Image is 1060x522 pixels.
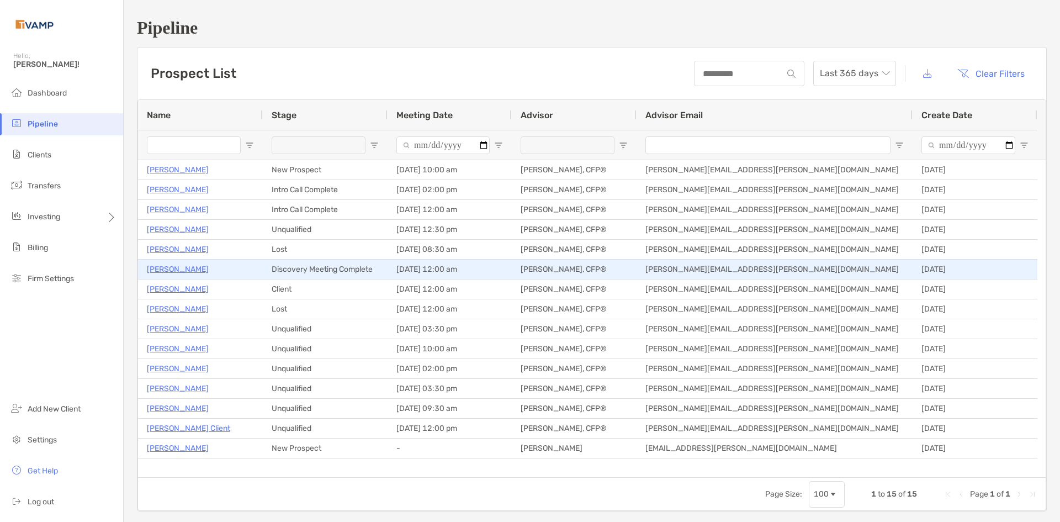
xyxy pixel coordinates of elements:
[913,280,1037,299] div: [DATE]
[637,339,913,358] div: [PERSON_NAME][EMAIL_ADDRESS][PERSON_NAME][DOMAIN_NAME]
[147,163,209,177] a: [PERSON_NAME]
[263,280,388,299] div: Client
[10,271,23,284] img: firm-settings icon
[913,240,1037,259] div: [DATE]
[151,66,236,81] h3: Prospect List
[512,379,637,398] div: [PERSON_NAME], CFP®
[637,359,913,378] div: [PERSON_NAME][EMAIL_ADDRESS][PERSON_NAME][DOMAIN_NAME]
[521,110,553,120] span: Advisor
[147,382,209,396] a: [PERSON_NAME]
[907,489,917,499] span: 15
[263,439,388,458] div: New Prospect
[10,494,23,508] img: logout icon
[147,203,209,217] p: [PERSON_NAME]
[913,339,1037,358] div: [DATE]
[1015,490,1024,499] div: Next Page
[512,160,637,180] div: [PERSON_NAME], CFP®
[10,209,23,223] img: investing icon
[147,262,209,276] p: [PERSON_NAME]
[263,359,388,378] div: Unqualified
[10,117,23,130] img: pipeline icon
[913,419,1037,438] div: [DATE]
[645,136,891,154] input: Advisor Email Filter Input
[913,260,1037,279] div: [DATE]
[147,421,230,435] a: [PERSON_NAME] Client
[147,136,241,154] input: Name Filter Input
[272,110,296,120] span: Stage
[512,339,637,358] div: [PERSON_NAME], CFP®
[388,359,512,378] div: [DATE] 02:00 pm
[787,70,796,78] img: input icon
[637,379,913,398] div: [PERSON_NAME][EMAIL_ADDRESS][PERSON_NAME][DOMAIN_NAME]
[263,299,388,319] div: Lost
[878,489,885,499] span: to
[147,342,209,356] a: [PERSON_NAME]
[147,302,209,316] a: [PERSON_NAME]
[263,379,388,398] div: Unqualified
[263,419,388,438] div: Unqualified
[512,200,637,219] div: [PERSON_NAME], CFP®
[10,86,23,99] img: dashboard icon
[809,481,845,508] div: Page Size
[28,404,81,414] span: Add New Client
[147,402,209,415] p: [PERSON_NAME]
[637,240,913,259] div: [PERSON_NAME][EMAIL_ADDRESS][PERSON_NAME][DOMAIN_NAME]
[921,136,1015,154] input: Create Date Filter Input
[637,439,913,458] div: [EMAIL_ADDRESS][PERSON_NAME][DOMAIN_NAME]
[10,402,23,415] img: add_new_client icon
[637,299,913,319] div: [PERSON_NAME][EMAIL_ADDRESS][PERSON_NAME][DOMAIN_NAME]
[913,299,1037,319] div: [DATE]
[512,399,637,418] div: [PERSON_NAME], CFP®
[871,489,876,499] span: 1
[13,60,116,69] span: [PERSON_NAME]!
[913,160,1037,180] div: [DATE]
[263,180,388,199] div: Intro Call Complete
[28,243,48,252] span: Billing
[28,119,58,129] span: Pipeline
[388,299,512,319] div: [DATE] 12:00 am
[388,419,512,438] div: [DATE] 12:00 pm
[637,280,913,299] div: [PERSON_NAME][EMAIL_ADDRESS][PERSON_NAME][DOMAIN_NAME]
[637,419,913,438] div: [PERSON_NAME][EMAIL_ADDRESS][PERSON_NAME][DOMAIN_NAME]
[137,18,1047,38] h1: Pipeline
[147,322,209,336] p: [PERSON_NAME]
[147,242,209,256] a: [PERSON_NAME]
[820,61,889,86] span: Last 365 days
[147,362,209,376] p: [PERSON_NAME]
[388,220,512,239] div: [DATE] 12:30 pm
[1020,141,1029,150] button: Open Filter Menu
[619,141,628,150] button: Open Filter Menu
[512,319,637,339] div: [PERSON_NAME], CFP®
[645,110,703,120] span: Advisor Email
[990,489,995,499] span: 1
[147,183,209,197] a: [PERSON_NAME]
[388,399,512,418] div: [DATE] 09:30 am
[28,274,74,283] span: Firm Settings
[913,180,1037,199] div: [DATE]
[1028,490,1037,499] div: Last Page
[913,319,1037,339] div: [DATE]
[13,4,56,44] img: Zoe Logo
[388,160,512,180] div: [DATE] 10:00 am
[512,359,637,378] div: [PERSON_NAME], CFP®
[913,399,1037,418] div: [DATE]
[970,489,988,499] span: Page
[28,181,61,191] span: Transfers
[898,489,905,499] span: of
[765,489,802,499] div: Page Size:
[512,180,637,199] div: [PERSON_NAME], CFP®
[388,180,512,199] div: [DATE] 02:00 pm
[512,260,637,279] div: [PERSON_NAME], CFP®
[396,136,490,154] input: Meeting Date Filter Input
[147,282,209,296] p: [PERSON_NAME]
[147,110,171,120] span: Name
[913,200,1037,219] div: [DATE]
[28,212,60,222] span: Investing
[913,220,1037,239] div: [DATE]
[913,439,1037,458] div: [DATE]
[147,223,209,236] a: [PERSON_NAME]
